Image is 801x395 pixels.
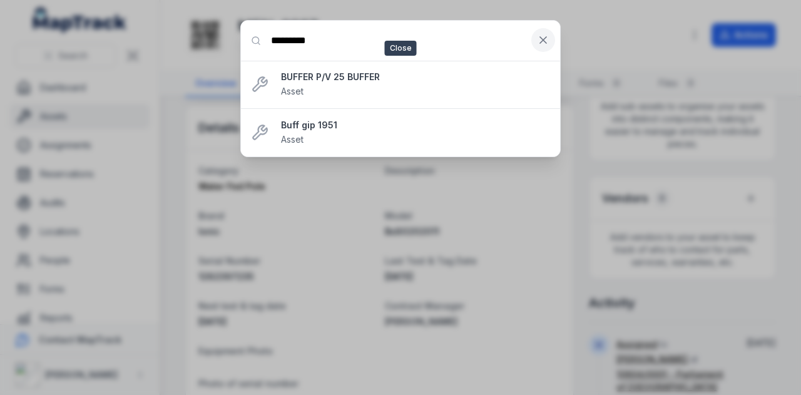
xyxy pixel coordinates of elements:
span: Asset [281,86,304,96]
span: Close [385,41,417,56]
a: BUFFER P/V 25 BUFFERAsset [281,71,550,98]
a: Buff gip 1951Asset [281,119,550,146]
span: Asset [281,134,304,145]
strong: BUFFER P/V 25 BUFFER [281,71,550,83]
strong: Buff gip 1951 [281,119,550,131]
